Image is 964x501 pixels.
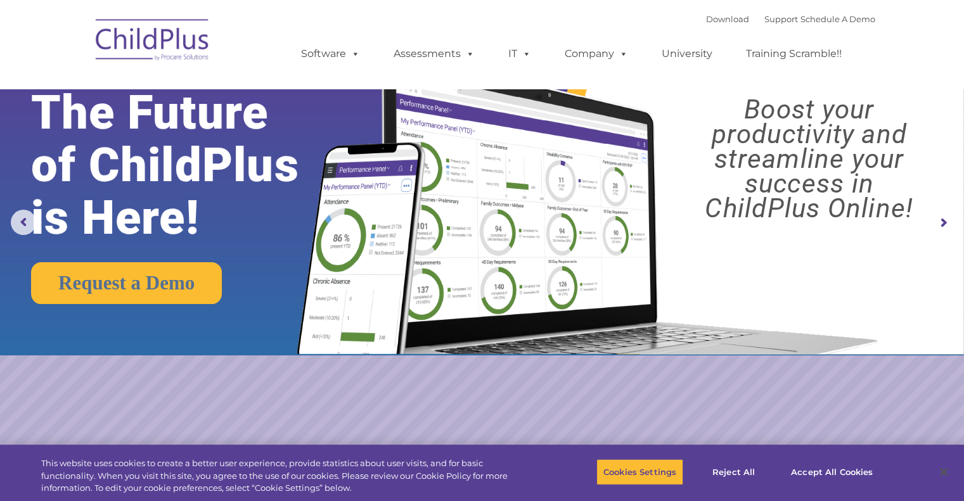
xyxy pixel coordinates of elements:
[31,86,339,244] rs-layer: The Future of ChildPlus is Here!
[706,14,749,24] a: Download
[89,10,216,73] img: ChildPlus by Procare Solutions
[764,14,798,24] a: Support
[41,457,530,495] div: This website uses cookies to create a better user experience, provide statistics about user visit...
[930,458,958,486] button: Close
[706,14,875,24] font: |
[596,459,683,485] button: Cookies Settings
[31,262,222,304] a: Request a Demo
[176,136,230,145] span: Phone number
[694,459,773,485] button: Reject All
[784,459,880,485] button: Accept All Cookies
[496,41,544,67] a: IT
[552,41,641,67] a: Company
[649,41,725,67] a: University
[666,97,952,220] rs-layer: Boost your productivity and streamline your success in ChildPlus Online!
[733,41,854,67] a: Training Scramble!!
[800,14,875,24] a: Schedule A Demo
[288,41,373,67] a: Software
[381,41,487,67] a: Assessments
[176,84,215,93] span: Last name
